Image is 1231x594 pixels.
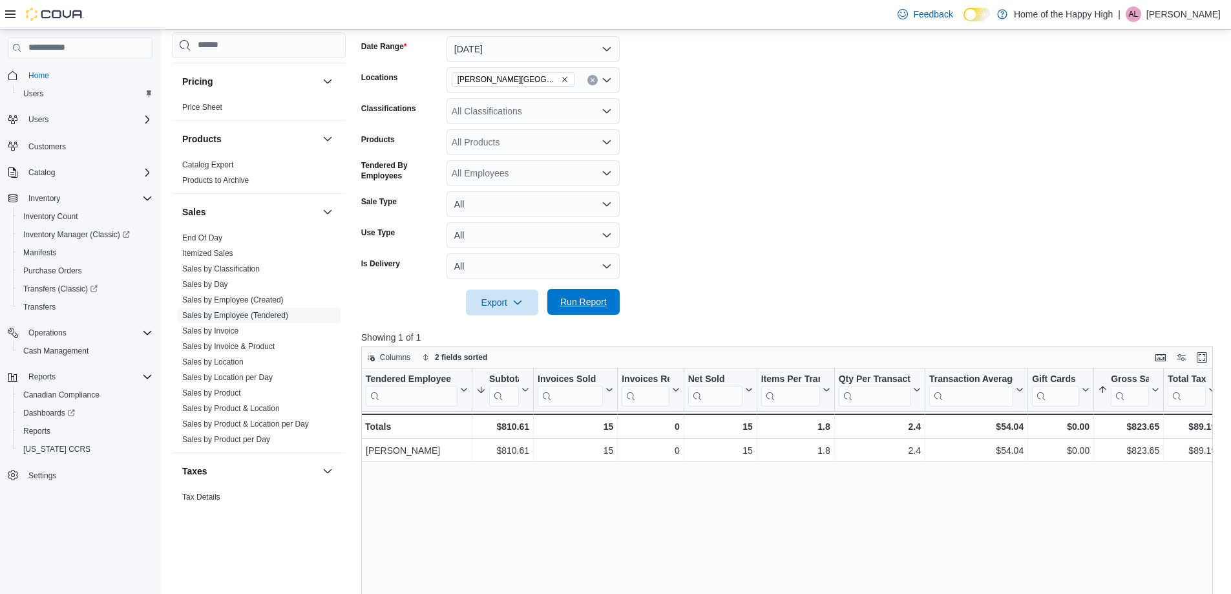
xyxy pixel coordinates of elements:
[602,168,612,178] button: Open list of options
[182,311,288,320] a: Sales by Employee (Tendered)
[23,139,71,154] a: Customers
[18,405,80,421] a: Dashboards
[320,131,335,147] button: Products
[13,262,158,280] button: Purchase Orders
[361,259,400,269] label: Is Delivery
[3,164,158,182] button: Catalog
[182,264,260,273] a: Sales by Classification
[622,419,679,434] div: 0
[1153,350,1168,365] button: Keyboard shortcuts
[602,137,612,147] button: Open list of options
[688,374,742,386] div: Net Sold
[18,209,153,224] span: Inventory Count
[18,423,56,439] a: Reports
[23,302,56,312] span: Transfers
[838,374,920,407] button: Qty Per Transaction
[18,299,61,315] a: Transfers
[688,443,753,458] div: 15
[23,467,153,483] span: Settings
[182,357,244,366] a: Sales by Location
[182,465,317,478] button: Taxes
[18,441,96,457] a: [US_STATE] CCRS
[538,419,613,434] div: 15
[761,419,830,434] div: 1.8
[172,100,346,120] div: Pricing
[28,471,56,481] span: Settings
[1146,6,1221,22] p: [PERSON_NAME]
[23,112,153,127] span: Users
[182,249,233,258] a: Itemized Sales
[361,196,397,207] label: Sale Type
[361,72,398,83] label: Locations
[929,374,1013,386] div: Transaction Average
[466,290,538,315] button: Export
[18,86,48,101] a: Users
[3,111,158,129] button: Users
[476,443,529,458] div: $810.61
[1111,374,1149,386] div: Gross Sales
[320,74,335,89] button: Pricing
[182,326,238,335] a: Sales by Invoice
[538,443,613,458] div: 15
[23,165,153,180] span: Catalog
[182,176,249,185] a: Products to Archive
[182,248,233,259] span: Itemized Sales
[447,222,620,248] button: All
[1032,374,1089,407] button: Gift Cards
[1168,419,1216,434] div: $89.19
[23,346,89,356] span: Cash Management
[18,209,83,224] a: Inventory Count
[172,489,346,525] div: Taxes
[688,419,752,434] div: 15
[18,387,105,403] a: Canadian Compliance
[182,493,220,502] a: Tax Details
[538,374,603,386] div: Invoices Sold
[362,350,416,365] button: Columns
[452,72,574,87] span: Estevan - Estevan Plaza - Fire & Flower
[761,443,830,458] div: 1.8
[3,136,158,155] button: Customers
[18,245,61,260] a: Manifests
[18,227,135,242] a: Inventory Manager (Classic)
[13,244,158,262] button: Manifests
[474,290,531,315] span: Export
[23,468,61,483] a: Settings
[182,75,213,88] h3: Pricing
[23,444,90,454] span: [US_STATE] CCRS
[366,443,468,458] div: [PERSON_NAME]
[447,36,620,62] button: [DATE]
[182,403,280,414] span: Sales by Product & Location
[182,388,241,398] a: Sales by Product
[476,419,529,434] div: $810.61
[182,206,206,218] h3: Sales
[13,422,158,440] button: Reports
[602,106,612,116] button: Open list of options
[28,328,67,338] span: Operations
[380,352,410,363] span: Columns
[1032,374,1079,386] div: Gift Cards
[560,295,607,308] span: Run Report
[182,280,228,289] a: Sales by Day
[8,61,153,518] nav: Complex example
[963,8,991,21] input: Dark Mode
[13,280,158,298] a: Transfers (Classic)
[361,103,416,114] label: Classifications
[182,310,288,321] span: Sales by Employee (Tendered)
[622,374,679,407] button: Invoices Ref
[435,352,487,363] span: 2 fields sorted
[23,325,153,341] span: Operations
[320,204,335,220] button: Sales
[892,1,958,27] a: Feedback
[23,426,50,436] span: Reports
[182,102,222,112] span: Price Sheet
[1168,374,1206,407] div: Total Tax
[182,465,207,478] h3: Taxes
[361,228,395,238] label: Use Type
[23,266,82,276] span: Purchase Orders
[182,133,317,145] button: Products
[182,264,260,274] span: Sales by Classification
[182,434,270,445] span: Sales by Product per Day
[1032,443,1089,458] div: $0.00
[1129,6,1139,22] span: AL
[476,374,529,407] button: Subtotal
